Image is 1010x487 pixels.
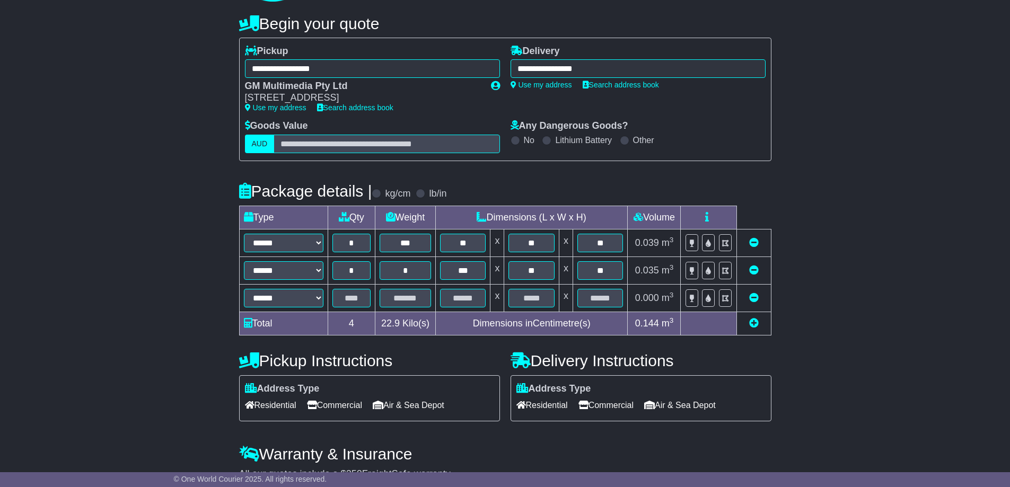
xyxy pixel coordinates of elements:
[245,135,275,153] label: AUD
[559,284,573,312] td: x
[245,92,480,104] div: [STREET_ADDRESS]
[245,383,320,395] label: Address Type
[239,312,328,335] td: Total
[662,265,674,276] span: m
[435,206,628,229] td: Dimensions (L x W x H)
[245,81,480,92] div: GM Multimedia Pty Ltd
[317,103,393,112] a: Search address book
[559,256,573,284] td: x
[239,15,771,32] h4: Begin your quote
[375,206,435,229] td: Weight
[245,46,288,57] label: Pickup
[635,318,659,329] span: 0.144
[635,293,659,303] span: 0.000
[635,237,659,248] span: 0.039
[516,383,591,395] label: Address Type
[328,312,375,335] td: 4
[328,206,375,229] td: Qty
[749,318,759,329] a: Add new item
[516,397,568,413] span: Residential
[239,468,771,480] div: All our quotes include a $ FreightSafe warranty.
[559,229,573,256] td: x
[670,236,674,244] sup: 3
[381,318,400,329] span: 22.9
[635,265,659,276] span: 0.035
[375,312,435,335] td: Kilo(s)
[490,256,504,284] td: x
[511,352,771,369] h4: Delivery Instructions
[583,81,659,89] a: Search address book
[490,284,504,312] td: x
[578,397,634,413] span: Commercial
[749,237,759,248] a: Remove this item
[385,188,410,200] label: kg/cm
[662,293,674,303] span: m
[662,318,674,329] span: m
[245,397,296,413] span: Residential
[628,206,681,229] td: Volume
[524,135,534,145] label: No
[511,120,628,132] label: Any Dangerous Goods?
[239,445,771,463] h4: Warranty & Insurance
[239,206,328,229] td: Type
[749,293,759,303] a: Remove this item
[245,103,306,112] a: Use my address
[239,352,500,369] h4: Pickup Instructions
[435,312,628,335] td: Dimensions in Centimetre(s)
[245,120,308,132] label: Goods Value
[429,188,446,200] label: lb/in
[239,182,372,200] h4: Package details |
[174,475,327,483] span: © One World Courier 2025. All rights reserved.
[490,229,504,256] td: x
[670,263,674,271] sup: 3
[662,237,674,248] span: m
[644,397,716,413] span: Air & Sea Depot
[670,316,674,324] sup: 3
[555,135,612,145] label: Lithium Battery
[511,46,560,57] label: Delivery
[307,397,362,413] span: Commercial
[346,468,362,479] span: 250
[749,265,759,276] a: Remove this item
[670,291,674,299] sup: 3
[633,135,654,145] label: Other
[511,81,572,89] a: Use my address
[373,397,444,413] span: Air & Sea Depot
